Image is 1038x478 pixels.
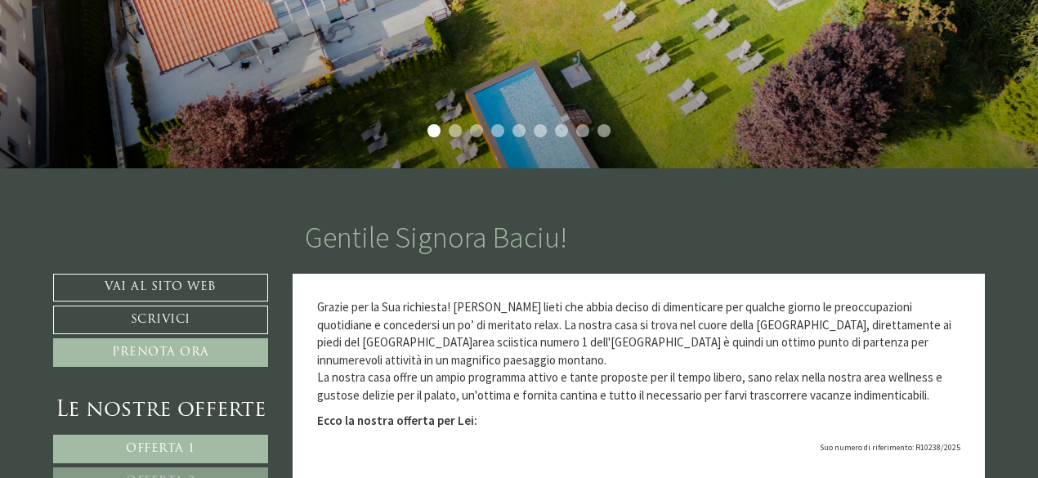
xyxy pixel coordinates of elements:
div: [DATE] [295,12,350,38]
span: Offerta 1 [126,443,195,455]
div: Buon giorno, come possiamo aiutarla? [12,43,225,90]
span: Suo numero di riferimento: R10238/2025 [820,442,960,453]
p: Grazie per la Sua richiesta! [PERSON_NAME] lieti che abbia deciso di dimenticare per qualche gior... [317,298,961,404]
a: Prenota ora [53,338,268,367]
div: Le nostre offerte [53,395,268,426]
strong: Ecco la nostra offerta per Lei: [317,413,477,428]
h1: Gentile Signora Baciu! [305,221,567,254]
button: Invia [555,431,645,459]
a: Vai al sito web [53,274,268,302]
a: Scrivici [53,306,268,334]
div: Montis – Active Nature Spa [25,47,217,59]
small: 16:48 [25,76,217,87]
